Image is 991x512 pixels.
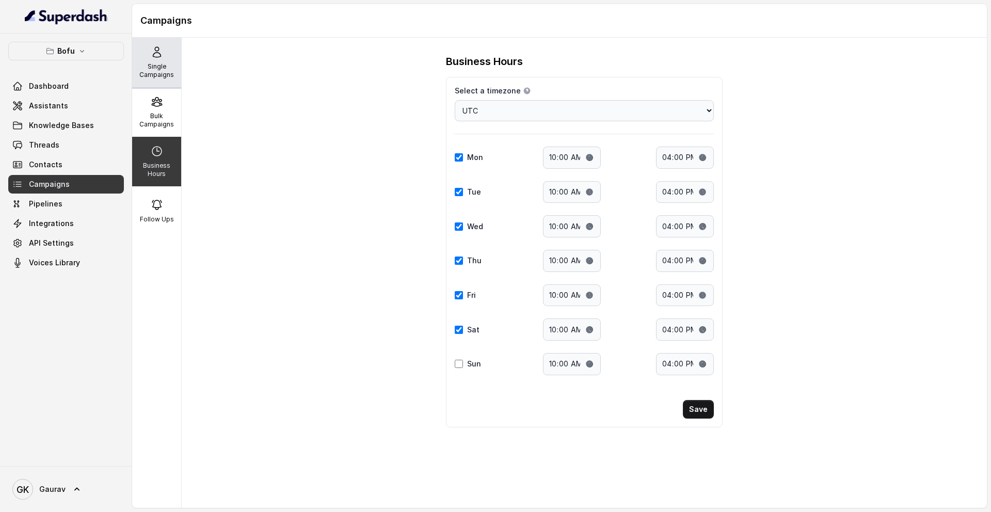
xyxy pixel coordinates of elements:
[29,238,74,248] span: API Settings
[467,255,482,266] label: Thu
[446,54,523,69] h3: Business Hours
[8,253,124,272] a: Voices Library
[17,484,29,495] text: GK
[29,199,62,209] span: Pipelines
[8,116,124,135] a: Knowledge Bases
[136,112,177,129] p: Bulk Campaigns
[25,8,108,25] img: light.svg
[467,325,479,335] label: Sat
[29,218,74,229] span: Integrations
[467,290,476,300] label: Fri
[140,215,174,223] p: Follow Ups
[39,484,66,494] span: Gaurav
[8,77,124,95] a: Dashboard
[8,155,124,174] a: Contacts
[467,221,483,232] label: Wed
[136,62,177,79] p: Single Campaigns
[467,187,481,197] label: Tue
[455,86,521,96] span: Select a timezone
[57,45,75,57] p: Bofu
[140,12,979,29] h1: Campaigns
[8,234,124,252] a: API Settings
[467,152,483,163] label: Mon
[136,162,177,178] p: Business Hours
[467,359,481,369] label: Sun
[8,42,124,60] button: Bofu
[523,87,531,95] button: Select a timezone
[29,81,69,91] span: Dashboard
[8,475,124,504] a: Gaurav
[8,195,124,213] a: Pipelines
[683,400,714,419] button: Save
[8,214,124,233] a: Integrations
[29,140,59,150] span: Threads
[8,97,124,115] a: Assistants
[29,101,68,111] span: Assistants
[29,258,80,268] span: Voices Library
[29,179,70,189] span: Campaigns
[29,159,62,170] span: Contacts
[8,136,124,154] a: Threads
[29,120,94,131] span: Knowledge Bases
[8,175,124,194] a: Campaigns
